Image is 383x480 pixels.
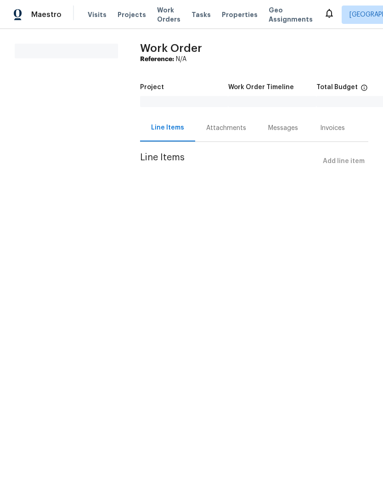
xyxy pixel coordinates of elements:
span: Line Items [140,153,319,170]
span: Visits [88,10,107,19]
div: N/A [140,55,368,64]
div: Messages [268,124,298,133]
div: Attachments [206,124,246,133]
span: Tasks [191,11,211,18]
h5: Project [140,84,164,90]
div: Invoices [320,124,345,133]
span: Work Order [140,43,202,54]
div: Line Items [151,123,184,132]
span: Geo Assignments [269,6,313,24]
h5: Work Order Timeline [228,84,294,90]
span: Work Orders [157,6,180,24]
span: The total cost of line items that have been proposed by Opendoor. This sum includes line items th... [360,84,368,96]
b: Reference: [140,56,174,62]
span: Maestro [31,10,62,19]
h5: Total Budget [316,84,358,90]
span: Projects [118,10,146,19]
span: Properties [222,10,258,19]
